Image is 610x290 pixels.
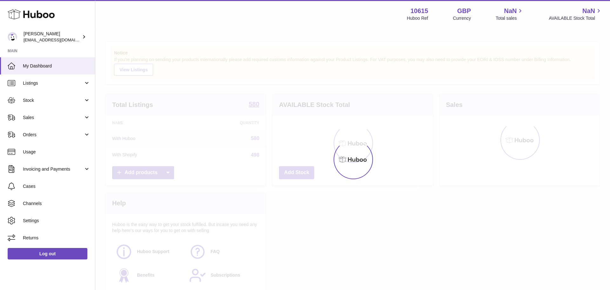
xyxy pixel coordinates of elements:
[504,7,517,15] span: NaN
[23,218,90,224] span: Settings
[549,7,602,21] a: NaN AVAILABLE Stock Total
[23,183,90,189] span: Cases
[23,149,90,155] span: Usage
[8,248,87,259] a: Log out
[549,15,602,21] span: AVAILABLE Stock Total
[23,80,84,86] span: Listings
[8,32,17,42] img: internalAdmin-10615@internal.huboo.com
[410,7,428,15] strong: 10615
[24,37,93,42] span: [EMAIL_ADDRESS][DOMAIN_NAME]
[582,7,595,15] span: NaN
[23,63,90,69] span: My Dashboard
[457,7,471,15] strong: GBP
[23,132,84,138] span: Orders
[407,15,428,21] div: Huboo Ref
[23,115,84,121] span: Sales
[24,31,81,43] div: [PERSON_NAME]
[496,7,524,21] a: NaN Total sales
[23,235,90,241] span: Returns
[496,15,524,21] span: Total sales
[23,201,90,207] span: Channels
[23,166,84,172] span: Invoicing and Payments
[453,15,471,21] div: Currency
[23,97,84,103] span: Stock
